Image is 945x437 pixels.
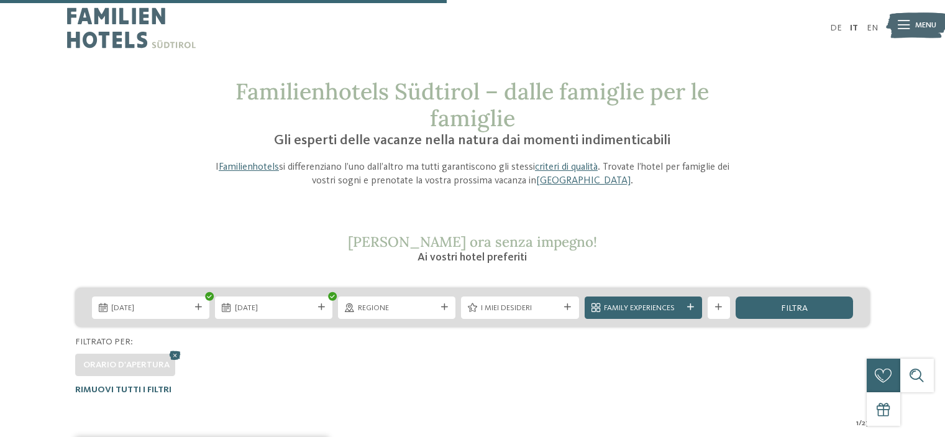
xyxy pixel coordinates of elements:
[862,418,870,429] span: 27
[75,338,133,346] span: Filtrato per:
[535,162,598,172] a: criteri di qualità
[856,418,859,429] span: 1
[219,162,279,172] a: Familienhotels
[859,418,862,429] span: /
[274,134,670,147] span: Gli esperti delle vacanze nella natura dai momenti indimenticabili
[481,303,559,314] span: I miei desideri
[604,303,682,314] span: Family Experiences
[418,252,527,263] span: Ai vostri hotel preferiti
[207,160,739,188] p: I si differenziano l’uno dall’altro ma tutti garantiscono gli stessi . Trovate l’hotel per famigl...
[915,20,936,31] span: Menu
[235,77,709,132] span: Familienhotels Südtirol – dalle famiglie per le famiglie
[358,303,436,314] span: Regione
[867,24,878,32] a: EN
[348,232,597,251] span: [PERSON_NAME] ora senza impegno!
[83,361,170,369] span: Orario d'apertura
[111,303,189,314] span: [DATE]
[830,24,842,32] a: DE
[75,385,171,394] span: Rimuovi tutti i filtri
[235,303,313,314] span: [DATE]
[781,304,808,313] span: filtra
[850,24,858,32] a: IT
[536,176,631,186] a: [GEOGRAPHIC_DATA]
